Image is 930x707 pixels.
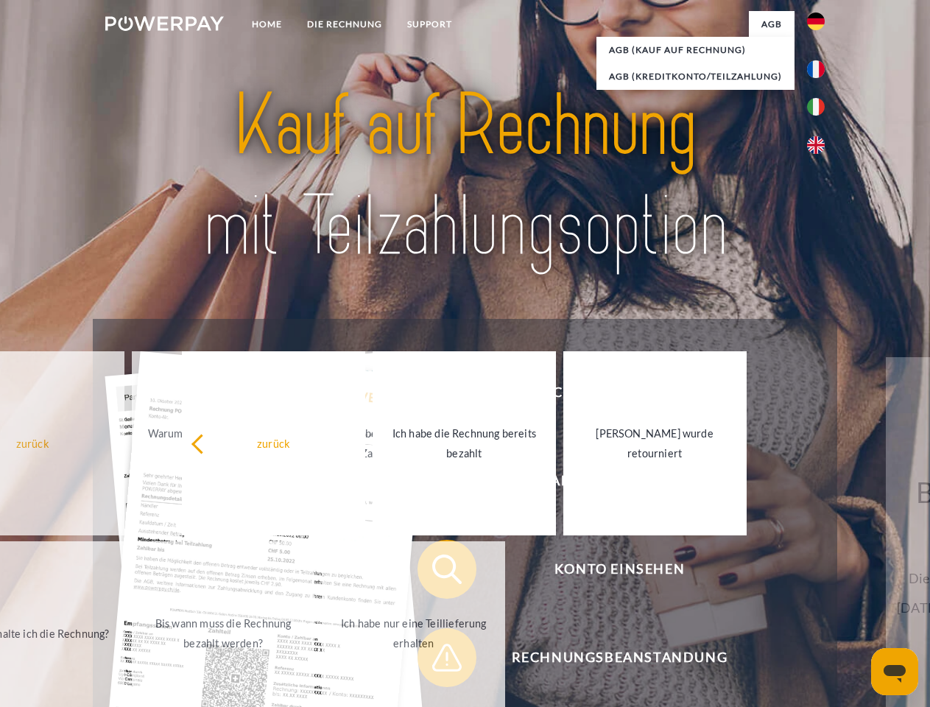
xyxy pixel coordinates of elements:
[596,63,795,90] a: AGB (Kreditkonto/Teilzahlung)
[871,648,918,695] iframe: Schaltfläche zum Öffnen des Messaging-Fensters
[418,540,800,599] button: Konto einsehen
[807,13,825,30] img: de
[439,540,800,599] span: Konto einsehen
[105,16,224,31] img: logo-powerpay-white.svg
[239,11,295,38] a: Home
[807,136,825,154] img: en
[807,60,825,78] img: fr
[395,11,465,38] a: SUPPORT
[572,423,738,463] div: [PERSON_NAME] wurde retourniert
[807,98,825,116] img: it
[439,628,800,687] span: Rechnungsbeanstandung
[141,613,306,653] div: Bis wann muss die Rechnung bezahlt werden?
[141,71,789,282] img: title-powerpay_de.svg
[418,628,800,687] button: Rechnungsbeanstandung
[749,11,795,38] a: agb
[191,433,356,453] div: zurück
[141,423,306,463] div: Warum habe ich eine Rechnung erhalten?
[331,613,496,653] div: Ich habe nur eine Teillieferung erhalten
[596,37,795,63] a: AGB (Kauf auf Rechnung)
[295,11,395,38] a: DIE RECHNUNG
[381,423,547,463] div: Ich habe die Rechnung bereits bezahlt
